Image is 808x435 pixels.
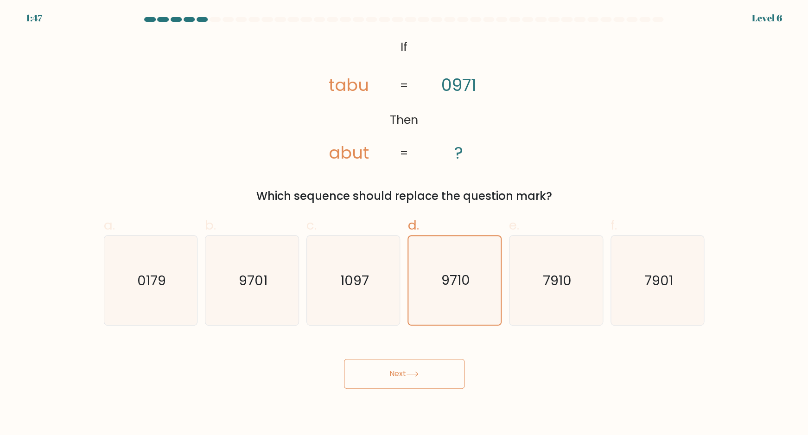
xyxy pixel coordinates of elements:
svg: @import url('[URL][DOMAIN_NAME]); [298,35,510,166]
div: 1:47 [26,11,42,25]
text: 7901 [644,271,673,289]
text: 9701 [238,271,267,289]
tspan: = [400,77,408,94]
span: e. [509,216,519,234]
tspan: tabu [329,73,369,97]
text: 9710 [441,271,470,289]
text: 7910 [542,271,571,289]
text: 0179 [137,271,166,289]
tspan: Then [390,111,418,128]
tspan: abut [329,141,369,165]
button: Next [344,359,464,389]
span: c. [306,216,317,234]
tspan: 0971 [441,73,477,97]
span: f. [611,216,617,234]
tspan: ? [455,141,464,165]
text: 1097 [340,271,369,289]
div: Which sequence should replace the question mark? [109,188,699,205]
span: a. [104,216,115,234]
span: b. [205,216,216,234]
span: d. [407,216,419,234]
tspan: = [400,145,408,161]
div: Level 6 [752,11,782,25]
tspan: If [401,38,407,55]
